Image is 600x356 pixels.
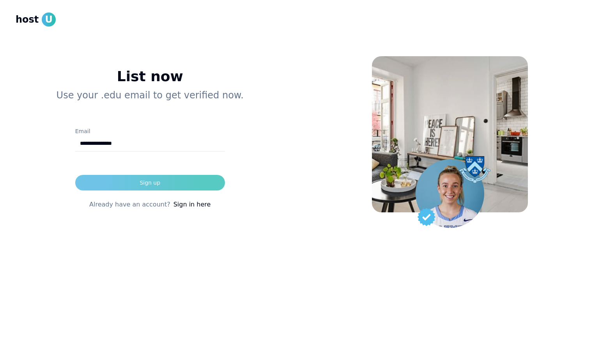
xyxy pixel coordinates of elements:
label: Email [75,128,90,134]
img: Columbia university [459,156,490,183]
div: Sign up [140,179,160,187]
h1: List now [28,69,272,84]
a: Sign in here [173,200,211,209]
a: hostU [16,12,56,27]
span: Already have an account? [89,200,170,209]
span: host [16,13,39,26]
span: U [42,12,56,27]
img: Student [416,159,484,228]
img: House Background [372,56,528,212]
p: Use your .edu email to get verified now. [28,89,272,101]
button: Sign up [75,175,225,190]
